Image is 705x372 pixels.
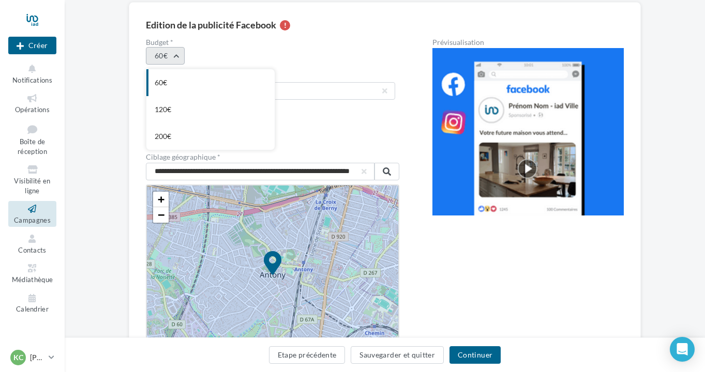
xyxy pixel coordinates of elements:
[14,177,50,195] span: Visibilité en ligne
[432,48,624,215] img: operation-preview
[158,193,164,206] span: +
[8,260,56,286] a: Médiathèque
[8,37,56,54] div: Nouvelle campagne
[16,305,49,314] span: Calendrier
[18,246,47,254] span: Contacts
[8,348,56,367] a: KC [PERSON_NAME]
[146,96,275,123] div: 120€
[670,337,695,362] div: Open Intercom Messenger
[8,162,56,197] a: Visibilité en ligne
[158,208,164,221] span: −
[13,352,23,363] span: KC
[14,216,51,224] span: Campagnes
[8,120,56,158] a: Boîte de réception
[8,37,56,54] button: Créer
[146,20,276,29] div: Edition de la publicité Facebook
[8,290,56,316] a: Calendrier
[449,346,501,364] button: Continuer
[146,47,185,65] button: 60€
[8,90,56,116] a: Opérations
[146,123,275,150] div: 200€
[153,207,169,223] a: Zoom out
[30,352,44,363] p: [PERSON_NAME]
[146,39,399,46] label: Budget *
[12,76,52,84] span: Notifications
[12,275,53,284] span: Médiathèque
[18,137,47,156] span: Boîte de réception
[8,61,56,86] button: Notifications
[351,346,444,364] button: Sauvegarder et quitter
[8,231,56,256] a: Contacts
[8,201,56,226] a: Campagnes
[15,105,50,114] span: Opérations
[146,69,275,96] div: 60€
[269,346,346,364] button: Etape précédente
[153,192,169,207] a: Zoom in
[432,39,624,46] div: Prévisualisation
[146,153,399,161] label: Ciblage géographique *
